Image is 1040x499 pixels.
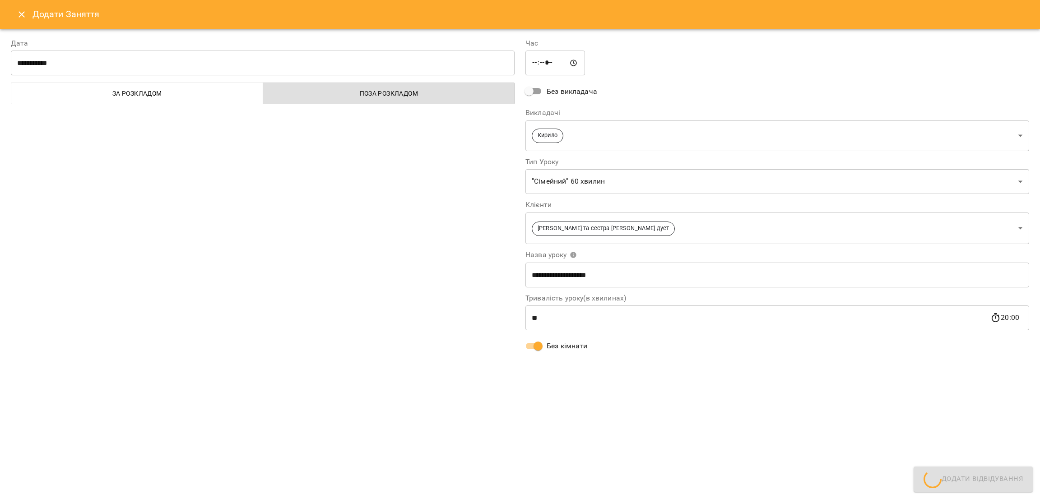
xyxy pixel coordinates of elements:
[11,4,32,25] button: Close
[525,201,1029,208] label: Клієнти
[525,40,1029,47] label: Час
[269,88,510,99] span: Поза розкладом
[525,109,1029,116] label: Викладачі
[525,169,1029,194] div: "Сімейний" 60 хвилин
[547,86,597,97] span: Без викладача
[525,212,1029,244] div: [PERSON_NAME] та сестра [PERSON_NAME] дует
[532,224,674,233] span: [PERSON_NAME] та сестра [PERSON_NAME] дует
[525,295,1029,302] label: Тривалість уроку(в хвилинах)
[263,83,515,104] button: Поза розкладом
[525,120,1029,151] div: Кирило
[11,40,515,47] label: Дата
[11,83,263,104] button: За розкладом
[532,131,563,140] span: Кирило
[17,88,258,99] span: За розкладом
[547,341,588,351] span: Без кімнати
[525,251,577,259] span: Назва уроку
[32,7,1029,21] h6: Додати Заняття
[525,158,1029,166] label: Тип Уроку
